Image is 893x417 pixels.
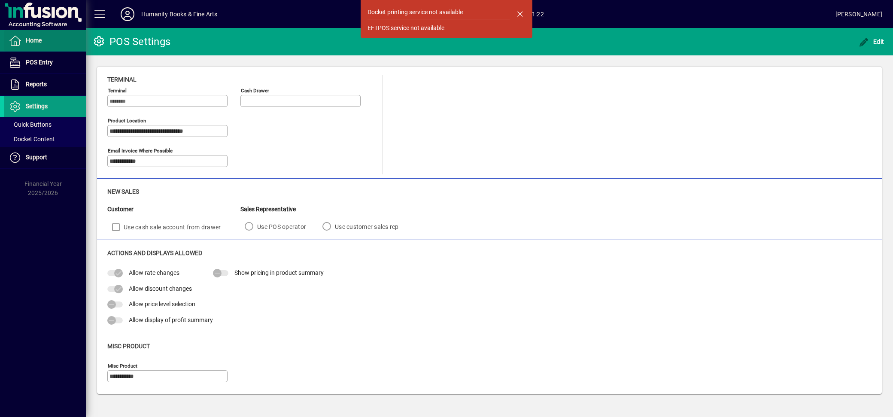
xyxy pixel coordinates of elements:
[107,343,150,350] span: Misc Product
[26,37,42,44] span: Home
[108,88,127,94] mat-label: Terminal
[857,34,887,49] button: Edit
[4,117,86,132] a: Quick Buttons
[368,24,444,33] div: EFTPOS service not available
[241,88,269,94] mat-label: Cash Drawer
[835,7,882,21] div: [PERSON_NAME]
[107,250,202,256] span: Actions and Displays Allowed
[859,38,884,45] span: Edit
[114,6,141,22] button: Profile
[108,118,146,124] mat-label: Product location
[4,147,86,168] a: Support
[26,81,47,88] span: Reports
[4,74,86,95] a: Reports
[218,7,835,21] span: [DATE] 11:22
[240,205,411,214] div: Sales Representative
[108,148,173,154] mat-label: Email Invoice where possible
[9,136,55,143] span: Docket Content
[234,269,324,276] span: Show pricing in product summary
[129,317,213,323] span: Allow display of profit summary
[92,35,170,49] div: POS Settings
[129,285,192,292] span: Allow discount changes
[107,76,137,83] span: Terminal
[26,103,48,110] span: Settings
[129,269,179,276] span: Allow rate changes
[107,205,240,214] div: Customer
[108,363,137,369] mat-label: Misc Product
[4,52,86,73] a: POS Entry
[4,132,86,146] a: Docket Content
[107,188,139,195] span: New Sales
[4,30,86,52] a: Home
[26,59,53,66] span: POS Entry
[141,7,218,21] div: Humanity Books & Fine Arts
[129,301,195,307] span: Allow price level selection
[26,154,47,161] span: Support
[9,121,52,128] span: Quick Buttons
